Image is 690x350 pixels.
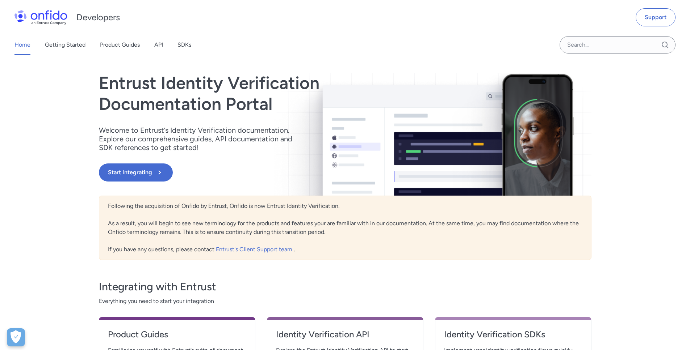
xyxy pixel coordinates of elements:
p: Welcome to Entrust’s Identity Verification documentation. Explore our comprehensive guides, API d... [99,126,302,152]
h1: Entrust Identity Verification Documentation Portal [99,73,444,114]
input: Onfido search input field [560,36,676,54]
h4: Product Guides [108,329,246,340]
h4: Identity Verification API [276,329,414,340]
a: Product Guides [108,329,246,346]
span: Everything you need to start your integration [99,297,591,306]
a: API [154,35,163,55]
a: Product Guides [100,35,140,55]
a: Identity Verification SDKs [444,329,582,346]
button: Start Integrating [99,163,173,182]
a: SDKs [177,35,191,55]
a: Identity Verification API [276,329,414,346]
h4: Identity Verification SDKs [444,329,582,340]
a: Entrust's Client Support team [216,246,294,253]
div: Cookie Preferences [7,328,25,346]
div: Following the acquisition of Onfido by Entrust, Onfido is now Entrust Identity Verification. As a... [99,196,591,260]
h1: Developers [76,12,120,23]
a: Start Integrating [99,163,444,182]
a: Home [14,35,30,55]
a: Support [636,8,676,26]
h3: Integrating with Entrust [99,279,591,294]
a: Getting Started [45,35,85,55]
button: Open Preferences [7,328,25,346]
img: Onfido Logo [14,10,67,25]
